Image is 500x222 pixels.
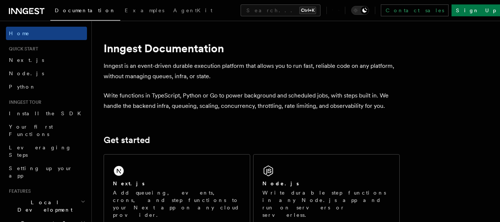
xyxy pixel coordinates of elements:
a: Documentation [50,2,120,21]
a: Your first Functions [6,120,87,141]
span: Examples [125,7,164,13]
button: Local Development [6,196,87,216]
h2: Next.js [113,180,145,187]
button: Search...Ctrl+K [241,4,321,16]
h1: Inngest Documentation [104,42,400,55]
button: Toggle dark mode [351,6,369,15]
a: Home [6,27,87,40]
a: Next.js [6,53,87,67]
span: Documentation [55,7,116,13]
span: Local Development [6,199,81,213]
p: Add queueing, events, crons, and step functions to your Next app on any cloud provider. [113,189,241,219]
a: Examples [120,2,169,20]
span: Node.js [9,70,44,76]
h2: Node.js [262,180,299,187]
a: Install the SDK [6,107,87,120]
span: Setting up your app [9,165,73,179]
p: Inngest is an event-driven durable execution platform that allows you to run fast, reliable code ... [104,61,400,82]
a: Node.js [6,67,87,80]
a: Python [6,80,87,93]
a: Setting up your app [6,162,87,182]
kbd: Ctrl+K [299,7,316,14]
span: Inngest tour [6,99,41,105]
span: Features [6,188,31,194]
span: Quick start [6,46,38,52]
a: AgentKit [169,2,217,20]
span: Home [9,30,30,37]
a: Contact sales [381,4,449,16]
a: Get started [104,135,150,145]
a: Leveraging Steps [6,141,87,162]
span: Python [9,84,36,90]
span: Install the SDK [9,110,85,116]
span: AgentKit [173,7,212,13]
span: Your first Functions [9,124,53,137]
p: Write functions in TypeScript, Python or Go to power background and scheduled jobs, with steps bu... [104,90,400,111]
span: Leveraging Steps [9,145,71,158]
p: Write durable step functions in any Node.js app and run on servers or serverless. [262,189,390,219]
span: Next.js [9,57,44,63]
